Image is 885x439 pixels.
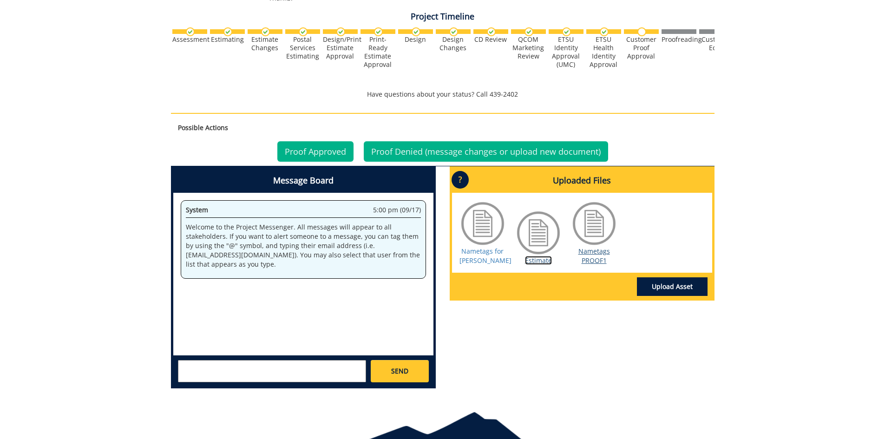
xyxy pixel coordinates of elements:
[178,123,228,132] strong: Possible Actions
[361,35,395,69] div: Print-Ready Estimate Approval
[525,256,552,265] a: Estimate
[210,35,245,44] div: Estimating
[452,171,469,189] p: ?
[452,169,712,193] h4: Uploaded Files
[374,27,383,36] img: checkmark
[364,141,608,162] a: Proof Denied (message changes or upload new document)
[371,360,428,382] a: SEND
[562,27,571,36] img: checkmark
[473,35,508,44] div: CD Review
[223,27,232,36] img: checkmark
[549,35,583,69] div: ETSU Identity Approval (UMC)
[398,35,433,44] div: Design
[373,205,421,215] span: 5:00 pm (09/17)
[171,12,715,21] h4: Project Timeline
[624,35,659,60] div: Customer Proof Approval
[299,27,308,36] img: checkmark
[391,367,408,376] span: SEND
[600,27,609,36] img: checkmark
[173,169,433,193] h4: Message Board
[186,205,208,214] span: System
[436,35,471,52] div: Design Changes
[459,247,511,265] a: Nametags for [PERSON_NAME]
[578,247,610,265] a: Nametags PROOF1
[178,360,366,382] textarea: messageToSend
[524,27,533,36] img: checkmark
[336,27,345,36] img: checkmark
[637,27,646,36] img: no
[261,27,270,36] img: checkmark
[171,90,715,99] p: Have questions about your status? Call 439-2402
[285,35,320,60] div: Postal Services Estimating
[637,277,708,296] a: Upload Asset
[699,35,734,52] div: Customer Edits
[323,35,358,60] div: Design/Print Estimate Approval
[277,141,354,162] a: Proof Approved
[412,27,420,36] img: checkmark
[586,35,621,69] div: ETSU Health Identity Approval
[186,223,421,269] p: Welcome to the Project Messenger. All messages will appear to all stakeholders. If you want to al...
[186,27,195,36] img: checkmark
[511,35,546,60] div: QCOM Marketing Review
[487,27,496,36] img: checkmark
[449,27,458,36] img: checkmark
[662,35,696,44] div: Proofreading
[248,35,282,52] div: Estimate Changes
[172,35,207,44] div: Assessment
